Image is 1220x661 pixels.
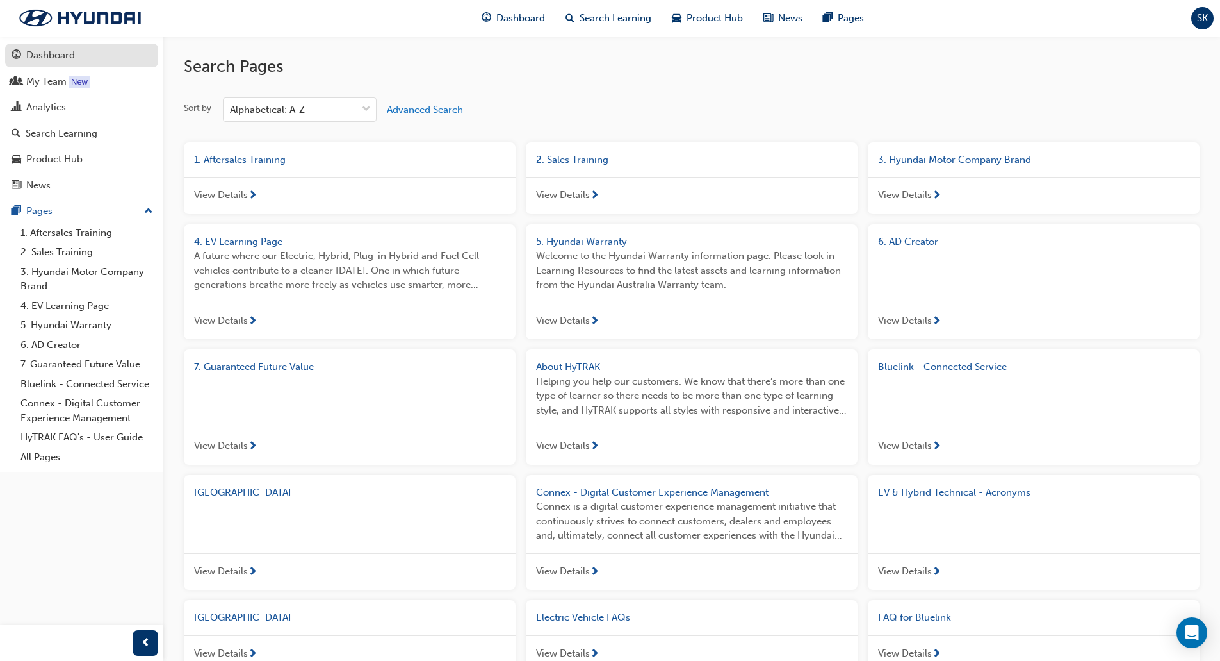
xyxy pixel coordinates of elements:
button: Pages [5,199,158,223]
span: News [778,11,802,26]
span: About HyTRAK [536,361,600,372]
a: [GEOGRAPHIC_DATA]View Details [184,475,516,590]
a: Dashboard [5,44,158,67]
span: Search Learning [580,11,651,26]
a: 5. Hyundai Warranty [15,315,158,335]
span: View Details [878,188,932,203]
a: 1. Aftersales Training [15,223,158,243]
span: down-icon [362,101,371,118]
span: Dashboard [496,11,545,26]
span: next-icon [248,190,257,202]
a: My Team [5,70,158,94]
div: Open Intercom Messenger [1176,617,1207,648]
span: View Details [194,439,248,453]
a: About HyTRAKHelping you help our customers. We know that there’s more than one type of learner so... [526,349,858,465]
span: Helping you help our customers. We know that there’s more than one type of learner so there needs... [536,374,847,418]
a: Connex - Digital Customer Experience Management [15,394,158,428]
span: next-icon [932,190,941,202]
span: 1. Aftersales Training [194,154,286,165]
span: 4. EV Learning Page [194,236,282,247]
span: prev-icon [141,635,150,651]
a: guage-iconDashboard [471,5,555,31]
a: Connex - Digital Customer Experience ManagementConnex is a digital customer experience management... [526,475,858,590]
span: Electric Vehicle FAQs [536,612,630,623]
span: [GEOGRAPHIC_DATA] [194,612,291,623]
button: Advanced Search [387,97,463,122]
span: chart-icon [12,102,21,113]
span: next-icon [932,316,941,328]
a: Bluelink - Connected ServiceView Details [868,349,1200,465]
div: Dashboard [26,48,75,63]
a: Bluelink - Connected Service [15,374,158,394]
span: pages-icon [823,10,833,26]
a: 7. Guaranteed Future ValueView Details [184,349,516,465]
span: View Details [536,314,590,328]
span: search-icon [12,128,20,140]
span: 3. Hyundai Motor Company Brand [878,154,1031,165]
a: EV & Hybrid Technical - AcronymsView Details [868,475,1200,590]
div: Tooltip anchor [69,76,90,88]
span: next-icon [248,567,257,578]
span: 5. Hyundai Warranty [536,236,627,247]
span: next-icon [248,649,257,660]
span: View Details [194,314,248,328]
span: guage-icon [12,50,21,62]
span: guage-icon [482,10,491,26]
a: 2. Sales Training [15,242,158,262]
a: 2. Sales TrainingView Details [526,142,858,214]
span: pages-icon [12,206,21,217]
span: people-icon [12,76,21,88]
a: 4. EV Learning PageA future where our Electric, Hybrid, Plug-in Hybrid and Fuel Cell vehicles con... [184,224,516,340]
a: Analytics [5,96,158,119]
a: 6. AD Creator [15,335,158,355]
span: 6. AD Creator [878,236,938,247]
img: Trak [6,4,154,31]
span: next-icon [932,441,941,453]
span: news-icon [763,10,773,26]
a: Product Hub [5,147,158,171]
span: next-icon [590,567,599,578]
span: next-icon [248,316,257,328]
div: Search Learning [26,126,97,141]
span: next-icon [932,567,941,578]
span: next-icon [248,441,257,453]
a: 5. Hyundai WarrantyWelcome to the Hyundai Warranty information page. Please look in Learning Reso... [526,224,858,340]
span: next-icon [590,316,599,328]
span: View Details [878,439,932,453]
span: up-icon [144,203,153,220]
button: DashboardMy TeamAnalyticsSearch LearningProduct HubNews [5,41,158,199]
div: Sort by [184,102,211,115]
span: car-icon [12,154,21,165]
span: View Details [878,314,932,328]
span: 2. Sales Training [536,154,608,165]
span: Pages [838,11,864,26]
span: [GEOGRAPHIC_DATA] [194,487,291,498]
a: search-iconSearch Learning [555,5,662,31]
div: My Team [26,74,67,89]
div: Analytics [26,100,66,115]
span: View Details [536,188,590,203]
a: news-iconNews [753,5,813,31]
span: Welcome to the Hyundai Warranty information page. Please look in Learning Resources to find the l... [536,249,847,292]
span: View Details [878,564,932,579]
span: View Details [536,439,590,453]
div: Pages [26,204,53,219]
a: 3. Hyundai Motor Company BrandView Details [868,142,1200,214]
span: news-icon [12,180,21,192]
a: All Pages [15,448,158,467]
a: 6. AD CreatorView Details [868,224,1200,340]
button: SK [1191,7,1214,29]
span: A future where our Electric, Hybrid, Plug-in Hybrid and Fuel Cell vehicles contribute to a cleane... [194,249,505,292]
span: next-icon [590,190,599,202]
span: EV & Hybrid Technical - Acronyms [878,487,1030,498]
a: 4. EV Learning Page [15,296,158,316]
span: View Details [194,646,248,661]
a: pages-iconPages [813,5,874,31]
span: View Details [194,188,248,203]
span: car-icon [672,10,681,26]
span: View Details [536,564,590,579]
a: Search Learning [5,122,158,146]
span: Connex - Digital Customer Experience Management [536,487,769,498]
